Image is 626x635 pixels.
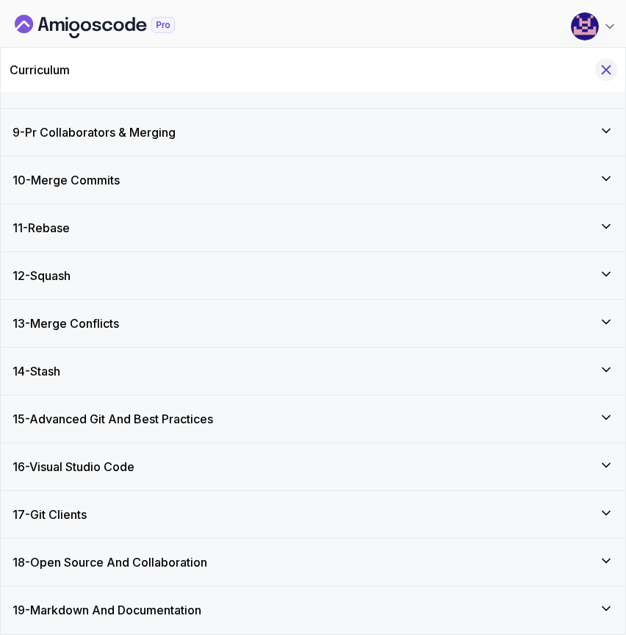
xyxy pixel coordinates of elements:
img: user profile image [571,12,599,40]
a: Dashboard [15,15,209,38]
button: 18-Open Source And Collaboration [1,539,625,586]
h3: 19 - Markdown And Documentation [12,601,201,619]
h3: 17 - Git Clients [12,506,87,523]
button: Hide Curriculum for mobile [595,59,618,82]
button: 15-Advanced Git And Best Practices [1,395,625,442]
button: 17-Git Clients [1,491,625,538]
h2: Curriculum [10,61,70,79]
h3: 12 - Squash [12,267,71,284]
button: 13-Merge Conflicts [1,300,625,347]
button: 16-Visual Studio Code [1,443,625,490]
button: 19-Markdown And Documentation [1,586,625,634]
h3: 18 - Open Source And Collaboration [12,553,207,571]
button: 9-Pr Collaborators & Merging [1,109,625,156]
h3: 13 - Merge Conflicts [12,315,119,332]
h3: 15 - Advanced Git And Best Practices [12,410,213,428]
button: 10-Merge Commits [1,157,625,204]
button: 14-Stash [1,348,625,395]
button: user profile image [570,12,617,41]
h3: 10 - Merge Commits [12,171,120,189]
h3: 9 - Pr Collaborators & Merging [12,123,176,141]
h3: 16 - Visual Studio Code [12,458,134,476]
button: 11-Rebase [1,204,625,251]
h3: 11 - Rebase [12,219,70,237]
button: 12-Squash [1,252,625,299]
h3: 14 - Stash [12,362,60,380]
